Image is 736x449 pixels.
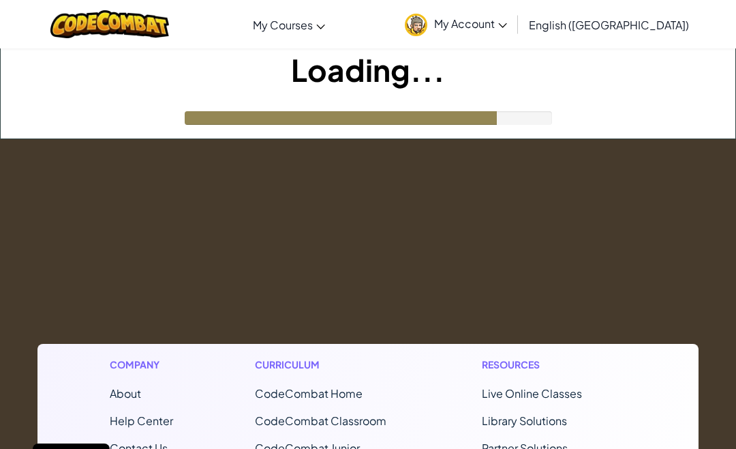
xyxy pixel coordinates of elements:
a: Library Solutions [482,414,567,428]
span: My Account [434,16,507,31]
span: My Courses [253,18,313,32]
span: CodeCombat Home [255,386,363,401]
img: CodeCombat logo [50,10,170,38]
h1: Company [110,358,173,372]
h1: Loading... [1,48,735,91]
span: English ([GEOGRAPHIC_DATA]) [529,18,689,32]
h1: Curriculum [255,358,400,372]
h1: Resources [482,358,627,372]
a: My Courses [246,6,332,43]
a: Help Center [110,414,173,428]
a: Live Online Classes [482,386,582,401]
a: About [110,386,141,401]
a: My Account [398,3,514,46]
a: CodeCombat Classroom [255,414,386,428]
img: avatar [405,14,427,36]
a: English ([GEOGRAPHIC_DATA]) [522,6,696,43]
